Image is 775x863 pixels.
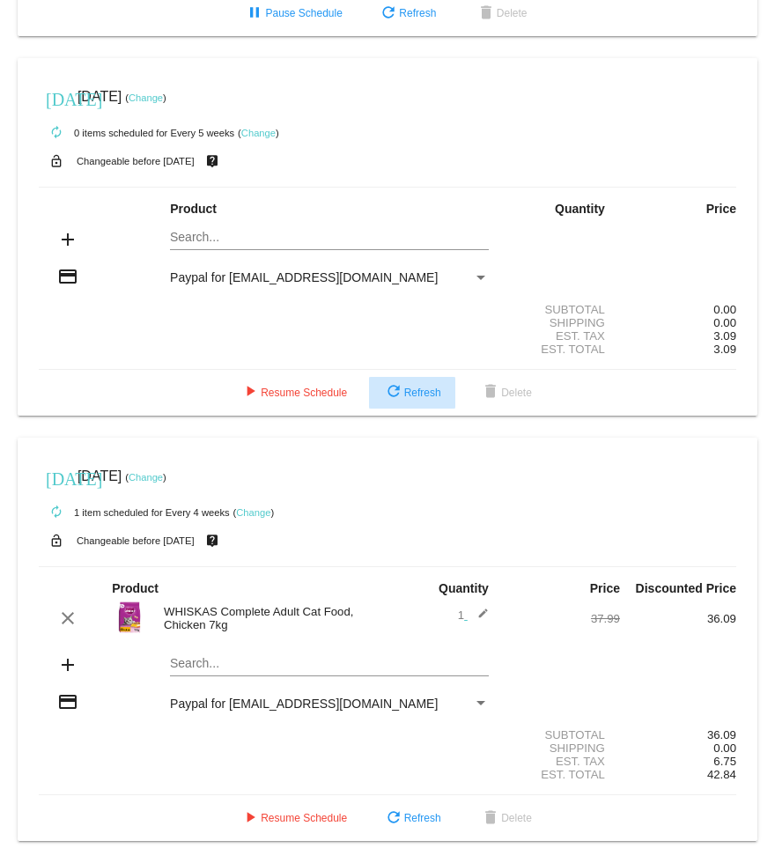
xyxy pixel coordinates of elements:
mat-icon: autorenew [46,122,67,144]
mat-icon: refresh [378,4,399,25]
strong: Price [706,202,736,216]
mat-icon: edit [468,608,489,629]
div: Shipping [504,741,620,755]
small: ( ) [238,128,279,138]
mat-icon: lock_open [46,150,67,173]
div: 36.09 [620,728,736,741]
mat-select: Payment Method [170,270,489,284]
mat-icon: live_help [202,529,223,552]
small: 0 items scheduled for Every 5 weeks [39,128,234,138]
strong: Quantity [439,581,489,595]
div: Shipping [504,316,620,329]
span: 42.84 [707,768,736,781]
mat-select: Payment Method [170,697,489,711]
button: Resume Schedule [225,802,361,834]
span: Paypal for [EMAIL_ADDRESS][DOMAIN_NAME] [170,270,438,284]
a: Change [236,507,270,518]
span: Refresh [378,7,436,19]
span: Delete [476,7,528,19]
small: ( ) [125,92,166,103]
div: Est. Tax [504,329,620,343]
span: 1 [458,609,489,622]
div: 0.00 [620,303,736,316]
mat-icon: add [57,654,78,675]
mat-icon: delete [476,4,497,25]
small: Changeable before [DATE] [77,535,195,546]
span: Refresh [383,812,441,824]
img: 80321.jpg [112,600,147,635]
span: Resume Schedule [240,387,347,399]
div: 37.99 [504,612,620,625]
mat-icon: credit_card [57,691,78,712]
strong: Discounted Price [636,581,736,595]
span: 0.00 [713,316,736,329]
button: Refresh [369,377,455,409]
span: 3.09 [713,329,736,343]
small: ( ) [125,472,166,483]
span: 6.75 [713,755,736,768]
mat-icon: [DATE] [46,467,67,488]
small: ( ) [233,507,275,518]
mat-icon: play_arrow [240,808,261,830]
div: Est. Tax [504,755,620,768]
mat-icon: lock_open [46,529,67,552]
small: 1 item scheduled for Every 4 weeks [39,507,230,518]
input: Search... [170,657,489,671]
strong: Product [170,202,217,216]
mat-icon: credit_card [57,266,78,287]
strong: Product [112,581,159,595]
mat-icon: refresh [383,382,404,403]
button: Delete [466,377,546,409]
mat-icon: autorenew [46,502,67,523]
span: Refresh [383,387,441,399]
mat-icon: clear [57,608,78,629]
strong: Price [590,581,620,595]
span: Paypal for [EMAIL_ADDRESS][DOMAIN_NAME] [170,697,438,711]
button: Delete [466,802,546,834]
span: 3.09 [713,343,736,356]
mat-icon: play_arrow [240,382,261,403]
mat-icon: live_help [202,150,223,173]
button: Refresh [369,802,455,834]
div: Subtotal [504,728,620,741]
div: Est. Total [504,343,620,356]
div: Est. Total [504,768,620,781]
a: Change [241,128,276,138]
span: Delete [480,387,532,399]
small: Changeable before [DATE] [77,156,195,166]
mat-icon: pause [244,4,265,25]
mat-icon: refresh [383,808,404,830]
div: WHISKAS Complete Adult Cat Food, Chicken 7kg [155,605,387,631]
mat-icon: add [57,229,78,250]
mat-icon: [DATE] [46,87,67,108]
a: Change [129,92,163,103]
span: Pause Schedule [244,7,342,19]
strong: Quantity [555,202,605,216]
span: Delete [480,812,532,824]
span: Resume Schedule [240,812,347,824]
div: 36.09 [620,612,736,625]
a: Change [129,472,163,483]
input: Search... [170,231,489,245]
button: Resume Schedule [225,377,361,409]
mat-icon: delete [480,808,501,830]
div: Subtotal [504,303,620,316]
span: 0.00 [713,741,736,755]
mat-icon: delete [480,382,501,403]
